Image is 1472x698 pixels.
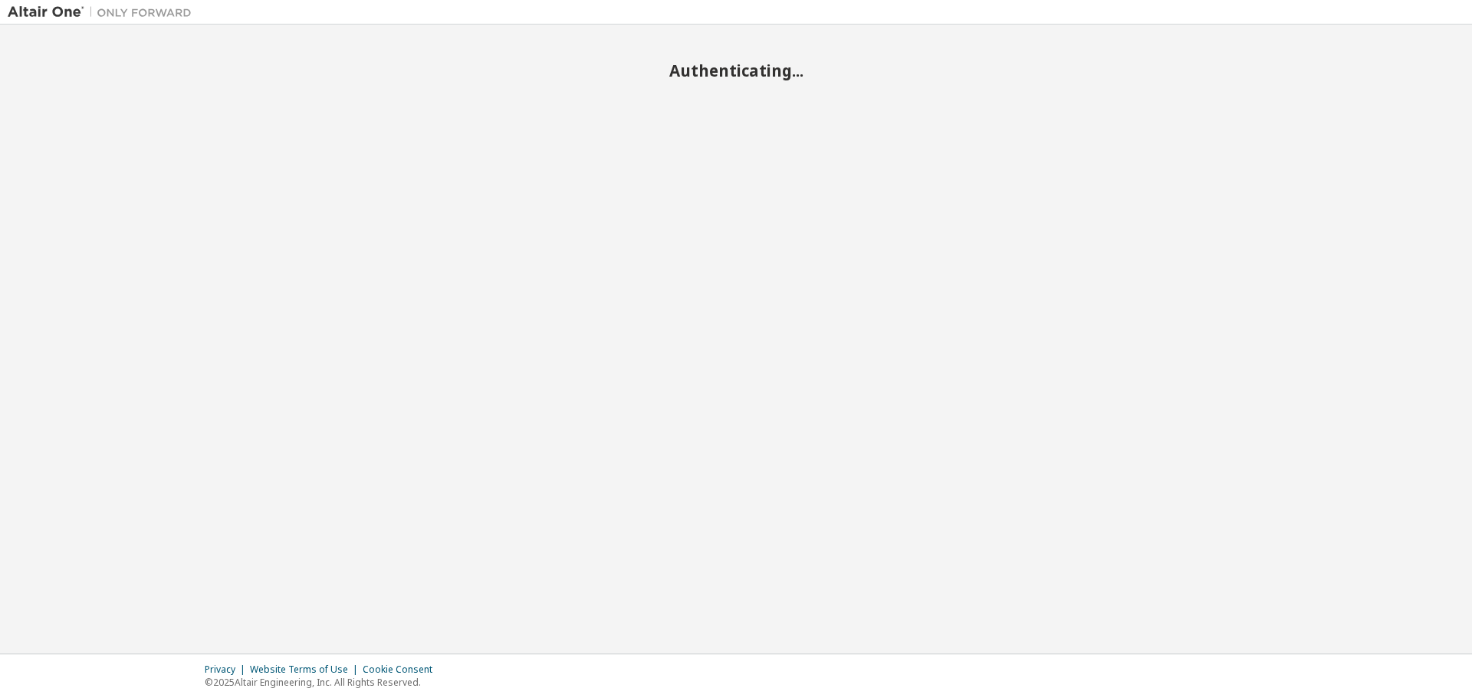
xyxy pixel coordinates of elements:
[8,5,199,20] img: Altair One
[205,664,250,676] div: Privacy
[205,676,442,689] p: © 2025 Altair Engineering, Inc. All Rights Reserved.
[250,664,363,676] div: Website Terms of Use
[363,664,442,676] div: Cookie Consent
[8,61,1464,80] h2: Authenticating...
